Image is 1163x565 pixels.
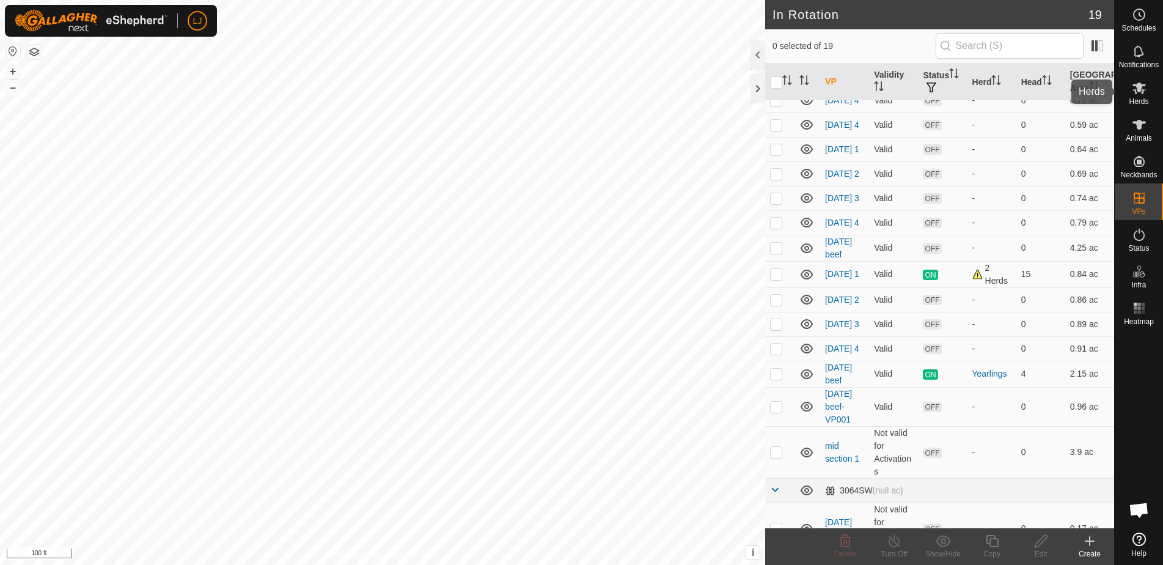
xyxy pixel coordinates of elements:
[923,95,941,106] span: OFF
[923,319,941,330] span: OFF
[874,83,884,93] p-sorticon: Activate to sort
[923,369,937,380] span: ON
[919,548,967,559] div: Show/Hide
[923,193,941,204] span: OFF
[1016,336,1065,361] td: 0
[825,144,859,154] a: [DATE] 1
[1121,492,1157,528] div: Open chat
[991,77,1001,87] p-sorticon: Activate to sort
[1065,261,1114,287] td: 0.84 ac
[870,548,919,559] div: Turn Off
[972,168,1011,180] div: -
[1016,261,1065,287] td: 15
[869,186,918,210] td: Valid
[1129,98,1148,105] span: Herds
[1065,336,1114,361] td: 0.91 ac
[923,295,941,305] span: OFF
[1016,312,1065,336] td: 0
[6,80,20,95] button: –
[1065,548,1114,559] div: Create
[825,169,859,179] a: [DATE] 2
[1131,550,1146,557] span: Help
[936,33,1084,59] input: Search (S)
[1120,171,1157,179] span: Neckbands
[1065,137,1114,161] td: 0.64 ac
[923,218,941,228] span: OFF
[918,64,967,101] th: Status
[825,269,859,279] a: [DATE] 1
[923,120,941,130] span: OFF
[27,45,42,59] button: Map Layers
[825,95,859,105] a: [DATE] 4
[825,441,859,463] a: mid section 1
[772,40,936,53] span: 0 selected of 19
[1115,528,1163,562] a: Help
[1042,77,1052,87] p-sorticon: Activate to sort
[835,550,856,558] span: Delete
[923,270,937,280] span: ON
[6,44,20,59] button: Reset Map
[1016,88,1065,113] td: 0
[1016,426,1065,478] td: 0
[972,242,1011,254] div: -
[1065,88,1114,113] td: 0.72 ac
[869,113,918,137] td: Valid
[1119,61,1159,68] span: Notifications
[334,549,380,560] a: Privacy Policy
[869,336,918,361] td: Valid
[1016,361,1065,387] td: 4
[869,137,918,161] td: Valid
[395,549,431,560] a: Contact Us
[772,7,1088,22] h2: In Rotation
[825,517,854,540] a: [DATE] 192128
[923,524,941,534] span: OFF
[825,218,859,227] a: [DATE] 4
[873,486,903,495] span: (null ac)
[825,319,859,329] a: [DATE] 3
[825,295,859,305] a: [DATE] 2
[1132,208,1145,215] span: VPs
[1065,312,1114,336] td: 0.89 ac
[869,361,918,387] td: Valid
[1065,287,1114,312] td: 0.86 ac
[1065,503,1114,555] td: 0.17 ac
[1016,64,1065,101] th: Head
[972,342,1011,355] div: -
[746,546,760,559] button: i
[1016,287,1065,312] td: 0
[967,548,1016,559] div: Copy
[1128,245,1149,252] span: Status
[869,287,918,312] td: Valid
[1016,113,1065,137] td: 0
[1016,137,1065,161] td: 0
[972,216,1011,229] div: -
[869,261,918,287] td: Valid
[972,262,1011,287] div: 2 Herds
[1016,161,1065,186] td: 0
[1065,186,1114,210] td: 0.74 ac
[825,120,859,130] a: [DATE] 4
[1065,210,1114,235] td: 0.79 ac
[972,446,1011,459] div: -
[825,237,852,259] a: [DATE] beef
[1016,503,1065,555] td: 0
[923,144,941,155] span: OFF
[869,426,918,478] td: Not valid for Activations
[972,522,1011,535] div: -
[1088,6,1102,24] span: 19
[825,363,852,385] a: [DATE] beef
[1016,548,1065,559] div: Edit
[923,402,941,412] span: OFF
[825,486,903,496] div: 3064SW
[869,235,918,261] td: Valid
[972,94,1011,107] div: -
[967,64,1016,101] th: Herd
[1065,113,1114,137] td: 0.59 ac
[869,210,918,235] td: Valid
[869,161,918,186] td: Valid
[923,448,941,458] span: OFF
[972,318,1011,331] div: -
[1065,161,1114,186] td: 0.69 ac
[869,312,918,336] td: Valid
[1065,361,1114,387] td: 2.15 ac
